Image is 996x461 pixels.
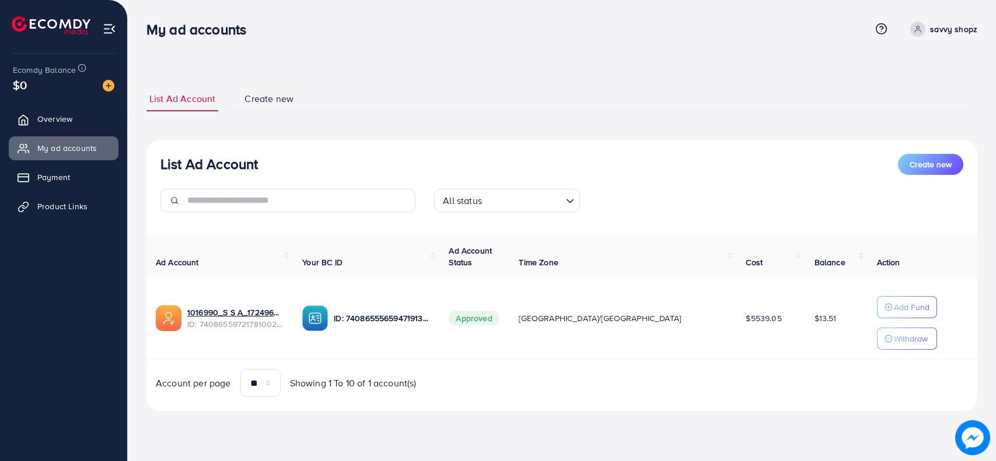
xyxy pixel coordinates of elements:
button: Create new [898,154,963,175]
span: Approved [449,311,499,326]
span: [GEOGRAPHIC_DATA]/[GEOGRAPHIC_DATA] [519,312,681,324]
span: Create new [910,159,952,170]
span: Cost [746,256,763,268]
span: Payment [37,171,70,183]
span: Showing 1 To 10 of 1 account(s) [290,376,417,390]
span: Overview [37,113,72,125]
div: <span class='underline'>1016990_S S A_1724962144647</span></br>7408655972178100240 [187,307,284,330]
span: Ecomdy Balance [13,64,76,76]
p: Withdraw [894,332,928,346]
span: Your BC ID [302,256,343,268]
a: Overview [9,107,118,131]
span: Ad Account Status [449,245,492,268]
img: ic-ads-acc.e4c84228.svg [156,305,181,331]
span: Create new [244,92,293,105]
button: Add Fund [877,296,937,318]
a: My ad accounts [9,136,118,160]
img: logo [12,16,90,34]
span: Balance [815,256,845,268]
span: My ad accounts [37,142,97,154]
span: Action [877,256,900,268]
input: Search for option [485,190,561,209]
span: Ad Account [156,256,199,268]
h3: My ad accounts [146,21,256,38]
button: Withdraw [877,328,937,350]
img: ic-ba-acc.ded83a64.svg [302,305,328,331]
span: List Ad Account [149,92,215,105]
span: $13.51 [815,312,837,324]
span: ID: 7408655972178100240 [187,318,284,330]
h3: List Ad Account [160,156,258,173]
a: Product Links [9,195,118,218]
div: Search for option [434,189,580,212]
p: savvy shopz [930,22,977,36]
span: Product Links [37,200,88,212]
img: menu [103,22,116,36]
a: 1016990_S S A_1724962144647 [187,307,284,318]
img: image [103,80,114,92]
p: Add Fund [894,300,929,314]
p: ID: 7408655565947191312 [334,311,430,325]
span: All status [441,192,484,209]
span: $5539.05 [746,312,781,324]
a: savvy shopz [906,22,977,37]
span: $0 [13,76,27,93]
span: Account per page [156,376,231,390]
a: Payment [9,166,118,189]
span: Time Zone [519,256,558,268]
img: image [955,420,990,455]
